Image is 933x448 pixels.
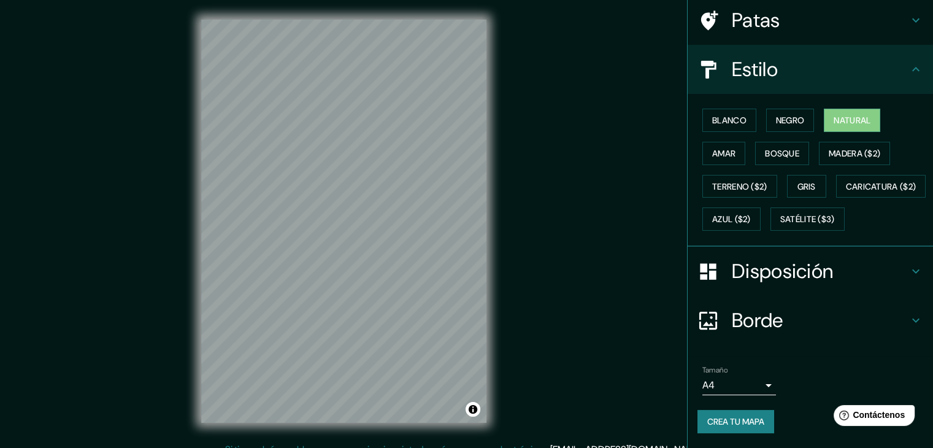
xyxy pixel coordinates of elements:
button: Bosque [755,142,809,165]
div: Borde [688,296,933,345]
font: Gris [797,181,816,192]
font: Tamaño [702,365,728,375]
button: Negro [766,109,815,132]
font: A4 [702,379,715,392]
font: Bosque [765,148,799,159]
font: Blanco [712,115,747,126]
button: Gris [787,175,826,198]
button: Amar [702,142,745,165]
font: Natural [834,115,870,126]
font: Terreno ($2) [712,181,767,192]
font: Disposición [732,258,833,284]
iframe: Lanzador de widgets de ayuda [824,400,920,434]
button: Activar o desactivar atribución [466,402,480,417]
button: Caricatura ($2) [836,175,926,198]
font: Patas [732,7,780,33]
div: A4 [702,376,776,395]
button: Natural [824,109,880,132]
font: Negro [776,115,805,126]
font: Satélite ($3) [780,214,835,225]
button: Azul ($2) [702,207,761,231]
canvas: Mapa [201,20,486,423]
font: Crea tu mapa [707,416,764,427]
font: Borde [732,307,783,333]
div: Disposición [688,247,933,296]
font: Madera ($2) [829,148,880,159]
font: Estilo [732,56,778,82]
font: Azul ($2) [712,214,751,225]
button: Blanco [702,109,756,132]
button: Madera ($2) [819,142,890,165]
button: Terreno ($2) [702,175,777,198]
button: Satélite ($3) [770,207,845,231]
button: Crea tu mapa [697,410,774,433]
font: Caricatura ($2) [846,181,916,192]
div: Estilo [688,45,933,94]
font: Amar [712,148,735,159]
